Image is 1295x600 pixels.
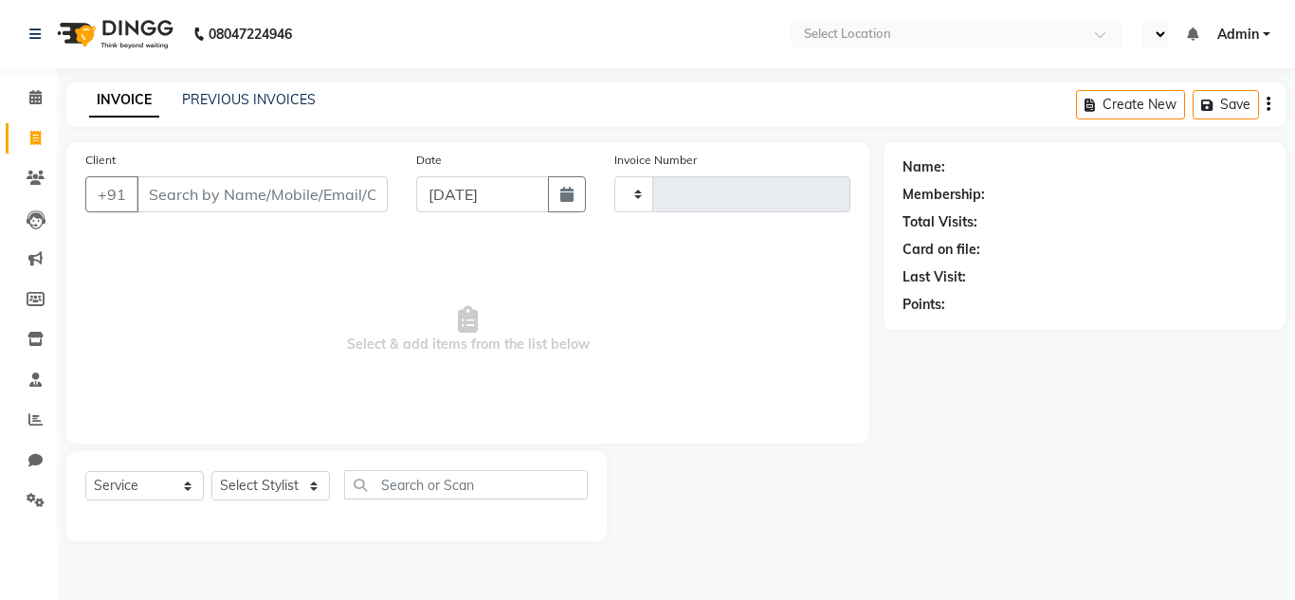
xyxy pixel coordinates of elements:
a: PREVIOUS INVOICES [182,91,316,108]
button: +91 [85,176,138,212]
label: Invoice Number [614,152,697,169]
div: Last Visit: [903,267,966,287]
div: Total Visits: [903,212,977,232]
div: Membership: [903,185,985,205]
img: logo [48,8,178,61]
div: Select Location [804,25,891,44]
span: Admin [1217,25,1259,45]
input: Search or Scan [344,470,588,500]
div: Card on file: [903,240,980,260]
label: Date [416,152,442,169]
span: Select & add items from the list below [85,235,850,425]
a: INVOICE [89,83,159,118]
div: Points: [903,295,945,315]
button: Create New [1076,90,1185,119]
div: Name: [903,157,945,177]
input: Search by Name/Mobile/Email/Code [137,176,388,212]
label: Client [85,152,116,169]
button: Save [1193,90,1259,119]
b: 08047224946 [209,8,292,61]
